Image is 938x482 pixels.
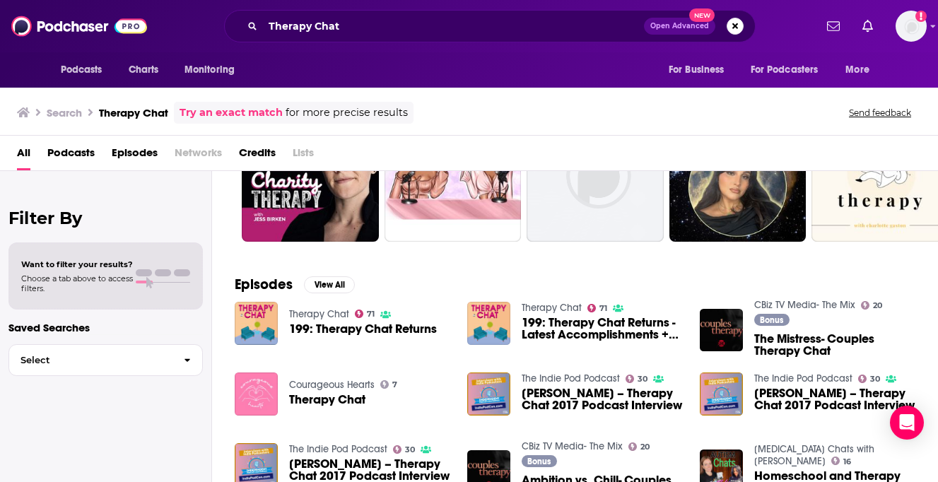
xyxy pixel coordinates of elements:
svg: Add a profile image [915,11,927,22]
input: Search podcasts, credits, & more... [263,15,644,37]
h2: Episodes [235,276,293,293]
span: [PERSON_NAME] – Therapy Chat 2017 Podcast Interview [522,387,683,411]
span: 20 [873,302,882,309]
span: Open Advanced [650,23,709,30]
a: EpisodesView All [235,276,355,293]
button: open menu [51,57,121,83]
h3: Therapy Chat [99,106,168,119]
a: Episodes [112,141,158,170]
img: Therapy Chat [235,372,278,416]
a: 30 [626,375,648,383]
img: 199: Therapy Chat Returns [235,302,278,345]
img: User Profile [896,11,927,42]
span: 71 [367,311,375,317]
a: Laura Reagan – Therapy Chat 2017 Podcast Interview [754,387,915,411]
button: open menu [741,57,839,83]
img: Podchaser - Follow, Share and Rate Podcasts [11,13,147,40]
a: 71 [355,310,375,318]
span: 30 [638,376,647,382]
span: The Mistress- Couples Therapy Chat [754,333,915,357]
a: 16 [831,457,852,465]
span: Bonus [760,316,783,324]
h3: Search [47,106,82,119]
a: 71 [587,304,608,312]
a: Show notifications dropdown [857,14,879,38]
span: For Business [669,60,725,80]
span: for more precise results [286,105,408,121]
button: Select [8,344,203,376]
button: Open AdvancedNew [644,18,715,35]
a: Podcasts [47,141,95,170]
span: Want to filter your results? [21,259,133,269]
a: 30 [393,445,416,454]
span: New [689,8,715,22]
a: 199: Therapy Chat Returns [289,323,437,335]
span: [PERSON_NAME] – Therapy Chat 2017 Podcast Interview [754,387,915,411]
span: 30 [870,376,880,382]
a: Laura Reagan – Therapy Chat 2017 Podcast Interview [522,387,683,411]
span: Networks [175,141,222,170]
a: CBiz TV Media- The Mix [522,440,623,452]
a: 30 [242,105,379,242]
a: CBiz TV Media- The Mix [754,299,855,311]
span: Monitoring [184,60,235,80]
img: The Mistress- Couples Therapy Chat [700,309,743,352]
a: 20 [628,442,650,451]
img: Laura Reagan – Therapy Chat 2017 Podcast Interview [467,372,510,416]
a: Therapy Chat [289,394,365,406]
span: Lists [293,141,314,170]
span: 16 [843,459,851,465]
a: 30 [858,375,881,383]
h2: Filter By [8,208,203,228]
a: 7 [380,380,398,389]
a: 20 [861,301,883,310]
a: Show notifications dropdown [821,14,845,38]
span: Select [9,355,172,365]
span: 20 [640,444,650,450]
a: Credits [239,141,276,170]
img: Laura Reagan – Therapy Chat 2017 Podcast Interview [700,372,743,416]
span: Charts [129,60,159,80]
span: More [845,60,869,80]
a: Therapy Chat [522,302,582,314]
a: Charts [119,57,168,83]
a: Try an exact match [180,105,283,121]
button: open menu [659,57,742,83]
a: Autism Chats with Kelly [754,443,874,467]
div: Search podcasts, credits, & more... [224,10,756,42]
button: open menu [175,57,253,83]
span: 71 [599,305,607,312]
a: 199: Therapy Chat Returns - Latest Accomplishments + Requests For Listener Participation [467,302,510,345]
button: Send feedback [845,107,915,119]
a: The Indie Pod Podcast [522,372,620,384]
a: Courageous Hearts [289,379,375,391]
a: Laura Reagan – Therapy Chat 2017 Podcast Interview [289,458,450,482]
span: For Podcasters [751,60,819,80]
p: Saved Searches [8,321,203,334]
span: Choose a tab above to access filters. [21,274,133,293]
span: Bonus [527,457,551,466]
span: Logged in as sarahhallprinc [896,11,927,42]
span: Podcasts [61,60,102,80]
a: The Indie Pod Podcast [754,372,852,384]
a: All [17,141,30,170]
a: Therapy Chat [289,308,349,320]
button: View All [304,276,355,293]
div: Open Intercom Messenger [890,406,924,440]
button: open menu [836,57,887,83]
span: 30 [405,447,415,453]
a: 199: Therapy Chat Returns - Latest Accomplishments + Requests For Listener Participation [522,317,683,341]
